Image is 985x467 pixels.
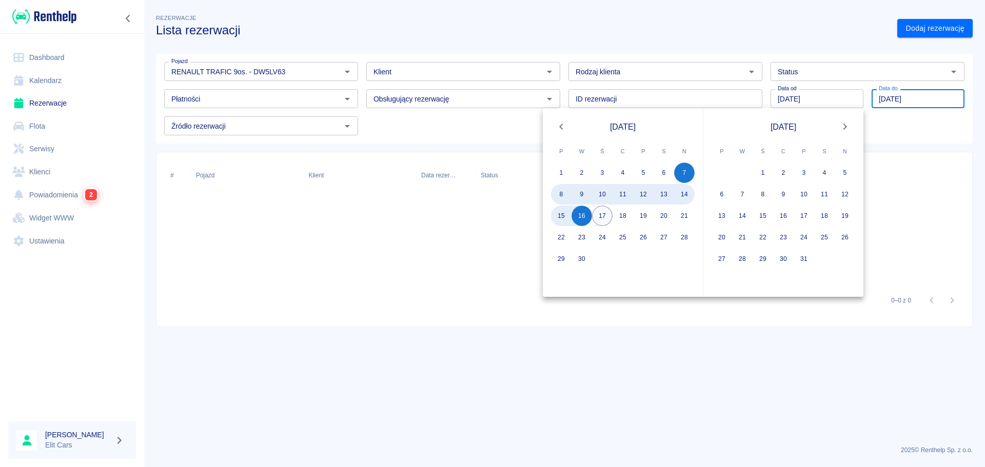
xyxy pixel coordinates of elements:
[835,116,855,137] button: Next month
[794,227,814,248] button: 24
[416,161,476,190] div: Data rezerwacji
[340,65,354,79] button: Otwórz
[753,249,773,269] button: 29
[572,163,592,183] button: 2
[610,120,636,133] span: [DATE]
[836,141,854,161] span: niedziela
[778,85,797,92] label: Data od
[572,184,592,205] button: 9
[573,141,591,161] span: wtorek
[753,227,773,248] button: 22
[835,184,855,205] button: 12
[654,163,674,183] button: 6
[572,227,592,248] button: 23
[613,163,633,183] button: 4
[304,161,417,190] div: Klient
[156,23,889,37] h3: Lista rezerwacji
[613,184,633,205] button: 11
[814,163,835,183] button: 4
[592,227,613,248] button: 24
[655,141,673,161] span: sobota
[712,227,732,248] button: 20
[551,227,572,248] button: 22
[674,227,695,248] button: 28
[613,206,633,226] button: 18
[654,227,674,248] button: 27
[773,227,794,248] button: 23
[794,184,814,205] button: 10
[947,65,961,79] button: Otwórz
[744,65,759,79] button: Otwórz
[592,184,613,205] button: 10
[891,296,911,305] p: 0–0 z 0
[835,206,855,226] button: 19
[753,184,773,205] button: 8
[732,206,753,226] button: 14
[634,141,653,161] span: piątek
[340,92,354,106] button: Otwórz
[551,116,572,137] button: Previous month
[8,160,136,184] a: Klienci
[8,92,136,115] a: Rezerwacje
[814,206,835,226] button: 18
[8,230,136,253] a: Ustawienia
[421,161,456,190] div: Data rezerwacji
[171,57,188,65] label: Pojazd
[674,206,695,226] button: 21
[753,206,773,226] button: 15
[542,65,557,79] button: Otwórz
[592,163,613,183] button: 3
[774,141,793,161] span: czwartek
[551,163,572,183] button: 1
[542,92,557,106] button: Otwórz
[771,120,796,133] span: [DATE]
[794,206,814,226] button: 17
[45,440,111,451] p: Elit Cars
[732,249,753,269] button: 28
[551,184,572,205] button: 8
[835,227,855,248] button: 26
[879,85,898,92] label: Data do
[674,184,695,205] button: 14
[732,184,753,205] button: 7
[165,161,191,190] div: #
[8,183,136,207] a: Powiadomienia2
[121,12,136,25] button: Zwiń nawigację
[794,163,814,183] button: 3
[572,249,592,269] button: 30
[872,89,964,108] input: DD.MM.YYYY
[8,207,136,230] a: Widget WWW
[712,184,732,205] button: 6
[191,161,304,190] div: Pojazd
[613,227,633,248] button: 25
[712,249,732,269] button: 27
[633,206,654,226] button: 19
[340,119,354,133] button: Otwórz
[771,89,863,108] input: DD.MM.YYYY
[633,163,654,183] button: 5
[733,141,752,161] span: wtorek
[614,141,632,161] span: czwartek
[45,430,111,440] h6: [PERSON_NAME]
[835,163,855,183] button: 5
[12,8,76,25] img: Renthelp logo
[654,206,674,226] button: 20
[156,15,196,21] span: Rezerwacje
[897,19,973,38] a: Dodaj rezerwację
[732,227,753,248] button: 21
[633,184,654,205] button: 12
[8,69,136,92] a: Kalendarz
[815,141,834,161] span: sobota
[8,8,76,25] a: Renthelp logo
[814,184,835,205] button: 11
[156,445,973,455] p: 2025 © Renthelp Sp. z o.o.
[773,163,794,183] button: 2
[8,115,136,138] a: Flota
[773,206,794,226] button: 16
[309,161,324,190] div: Klient
[8,46,136,69] a: Dashboard
[170,161,174,190] div: #
[633,227,654,248] button: 26
[675,141,694,161] span: niedziela
[476,161,543,190] div: Status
